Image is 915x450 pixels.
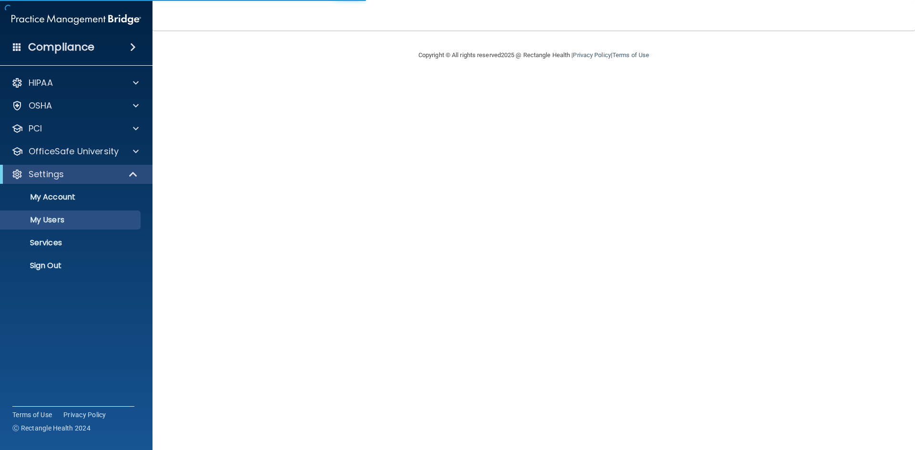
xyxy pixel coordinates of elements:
p: OSHA [29,100,52,111]
p: Settings [29,169,64,180]
p: PCI [29,123,42,134]
a: Terms of Use [12,410,52,420]
p: HIPAA [29,77,53,89]
h4: Compliance [28,40,94,54]
span: Ⓒ Rectangle Health 2024 [12,423,91,433]
a: HIPAA [11,77,139,89]
a: PCI [11,123,139,134]
p: My Users [6,215,136,225]
p: Services [6,238,136,248]
p: Sign Out [6,261,136,270]
p: OfficeSafe University [29,146,119,157]
a: Terms of Use [612,51,649,59]
a: Privacy Policy [63,410,106,420]
a: OSHA [11,100,139,111]
div: Copyright © All rights reserved 2025 @ Rectangle Health | | [360,40,708,70]
img: PMB logo [11,10,141,29]
a: Settings [11,169,138,180]
a: OfficeSafe University [11,146,139,157]
p: My Account [6,192,136,202]
a: Privacy Policy [573,51,610,59]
